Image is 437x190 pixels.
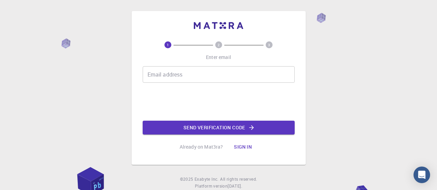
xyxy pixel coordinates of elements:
span: Platform version [195,183,228,190]
div: Open Intercom Messenger [414,167,430,183]
a: [DATE]. [228,183,242,190]
button: Sign in [228,140,257,154]
text: 1 [167,42,169,47]
p: Already on Mat3ra? [180,143,223,150]
iframe: reCAPTCHA [166,88,271,115]
button: Send verification code [143,121,295,134]
a: Exabyte Inc. [194,176,219,183]
span: Exabyte Inc. [194,176,219,182]
span: © 2025 [180,176,194,183]
text: 3 [268,42,270,47]
p: Enter email [206,54,231,61]
span: All rights reserved. [220,176,257,183]
text: 2 [218,42,220,47]
span: [DATE] . [228,183,242,189]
